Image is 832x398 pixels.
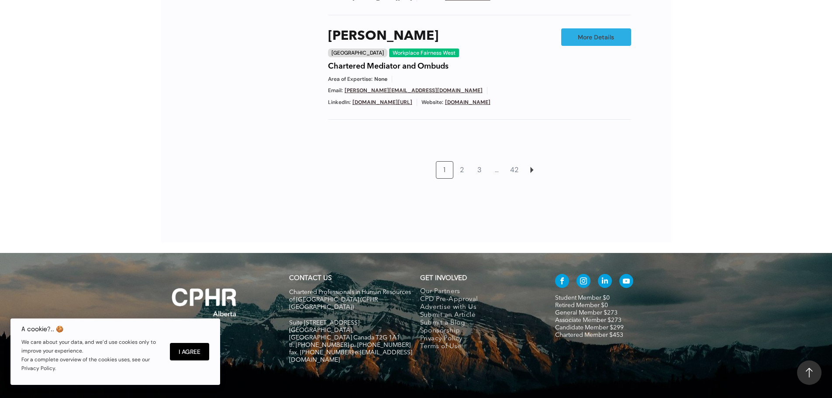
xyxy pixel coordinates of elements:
h4: Chartered Mediator and Ombuds [328,62,449,71]
a: [PERSON_NAME] [328,28,438,44]
a: linkedin [598,274,612,290]
span: tf. [PHONE_NUMBER] p. [PHONE_NUMBER] [289,342,411,348]
span: Chartered Professionals in Human Resources of [GEOGRAPHIC_DATA] (CPHR [GEOGRAPHIC_DATA]) [289,289,411,310]
span: Area of Expertise: [328,76,373,83]
span: Website: [421,99,443,106]
div: [GEOGRAPHIC_DATA] [328,48,387,57]
a: Privacy Policy [420,335,537,343]
a: [DOMAIN_NAME] [445,99,490,106]
a: facebook [555,274,569,290]
a: Candidate Member $299 [555,325,624,331]
span: fax. [PHONE_NUMBER] e:[EMAIL_ADDRESS][DOMAIN_NAME] [289,350,412,363]
a: instagram [577,274,590,290]
a: 1 [436,162,453,178]
a: [PERSON_NAME][EMAIL_ADDRESS][DOMAIN_NAME] [345,87,483,94]
a: Retired Member $0 [555,302,608,308]
a: youtube [619,274,633,290]
a: 42 [506,162,523,178]
a: 3 [471,162,488,178]
a: … [489,162,505,178]
a: Advertise with Us [420,304,537,311]
a: CONTACT US [289,275,331,282]
span: GET INVOLVED [420,275,467,282]
img: A white background with a few lines on it [154,270,255,334]
a: CPD Pre-Approval [420,296,537,304]
a: Sponsorship [420,327,537,335]
a: Chartered Member $453 [555,332,623,338]
a: Terms of Use [420,343,537,351]
span: Email: [328,87,343,94]
div: Workplace Fairness West [389,48,459,57]
a: Submit a Blog [420,319,537,327]
a: General Member $273 [555,310,618,316]
a: More Details [561,28,631,46]
span: None [374,76,387,83]
a: Associate Member $273 [555,317,621,323]
a: Submit an Article [420,311,537,319]
span: [GEOGRAPHIC_DATA], [GEOGRAPHIC_DATA] Canada T2G 1A1 [289,327,400,341]
a: Student Member $0 [555,295,610,301]
a: [DOMAIN_NAME][URL] [352,99,412,106]
a: Our Partners [420,288,537,296]
h6: A cookie?.. 🍪 [21,325,161,332]
p: We care about your data, and we’d use cookies only to improve your experience. For a complete ove... [21,338,161,373]
span: LinkedIn: [328,99,351,106]
span: Suite [STREET_ADDRESS] [289,320,359,326]
a: 2 [454,162,470,178]
button: I Agree [170,343,209,360]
